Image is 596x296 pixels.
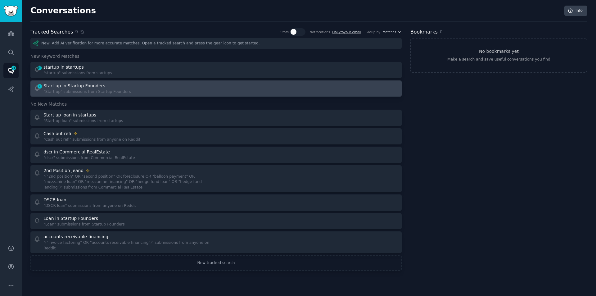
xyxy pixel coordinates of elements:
[30,194,402,211] a: DSCR loan"DSCR loan" submissions from anyone on Reddit
[43,130,71,137] div: Cash out refi
[4,6,18,16] img: GummySearch logo
[30,128,402,145] a: Cash out refi"Cash out refi" submissions from anyone on Reddit
[30,38,402,49] div: New: Add AI verification for more accurate matches. Open a tracked search and press the gear icon...
[43,89,131,95] div: "Start up" submissions from Startup Founders
[43,167,84,174] div: 2nd Position Jeano
[43,222,125,227] div: "Loan" submissions from Startup Founders
[75,29,78,35] span: 9
[3,63,19,78] a: 71
[280,30,289,34] div: Stats
[43,197,66,203] div: DSCR loan
[30,147,402,163] a: dscr in Commercial RealEstate"dscr" submissions from Commercial RealEstate
[43,112,96,118] div: Start up loan in startups
[30,53,79,60] span: New Keyword Matches
[30,28,73,36] h2: Tracked Searches
[30,6,96,16] h2: Conversations
[43,64,84,71] div: startup in startups
[43,174,212,190] div: "("2nd position" OR "second position" OR foreclosure OR "balloon payment" OR "mezzanine loan" OR ...
[410,38,587,73] a: No bookmarks yetMake a search and save useful conversations you find
[410,28,438,36] h2: Bookmarks
[30,101,67,107] span: No New Matches
[447,57,550,62] div: Make a search and save useful conversations you find
[332,30,361,34] a: Dailytoyour email
[30,110,402,126] a: Start up loan in startups"Start up loan" submissions from startups
[43,240,212,251] div: "("invoice factoring" OR "accounts receivable financing")" submissions from anyone on Reddit
[37,84,43,89] span: 7
[43,215,98,222] div: Loan in Startup Founders
[383,30,402,34] button: Matches
[30,62,402,78] a: 64startup in startups"startup" submissions from startups
[30,165,402,193] a: 2nd Position Jeano"("2nd position" OR "second position" OR foreclosure OR "balloon payment" OR "m...
[43,149,110,155] div: dscr in Commercial RealEstate
[383,30,396,34] span: Matches
[479,48,519,55] h3: No bookmarks yet
[43,203,136,209] div: "DSCR loan" submissions from anyone on Reddit
[43,118,123,124] div: "Start up loan" submissions from startups
[30,213,402,230] a: Loan in Startup Founders"Loan" submissions from Startup Founders
[43,234,108,240] div: accounts receivable financing
[43,71,112,76] div: "startup" submissions from startups
[365,30,380,34] div: Group by
[43,155,135,161] div: "dscr" submissions from Commercial RealEstate
[43,137,140,143] div: "Cash out refi" submissions from anyone on Reddit
[37,66,43,70] span: 64
[30,255,402,271] a: New tracked search
[30,231,402,253] a: accounts receivable financing"("invoice factoring" OR "accounts receivable financing")" submissio...
[564,6,587,16] a: Info
[440,29,443,34] span: 0
[310,30,330,34] div: Notifications
[43,83,105,89] div: Start up in Startup Founders
[30,80,402,97] a: 7Start up in Startup Founders"Start up" submissions from Startup Founders
[11,66,16,70] span: 71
